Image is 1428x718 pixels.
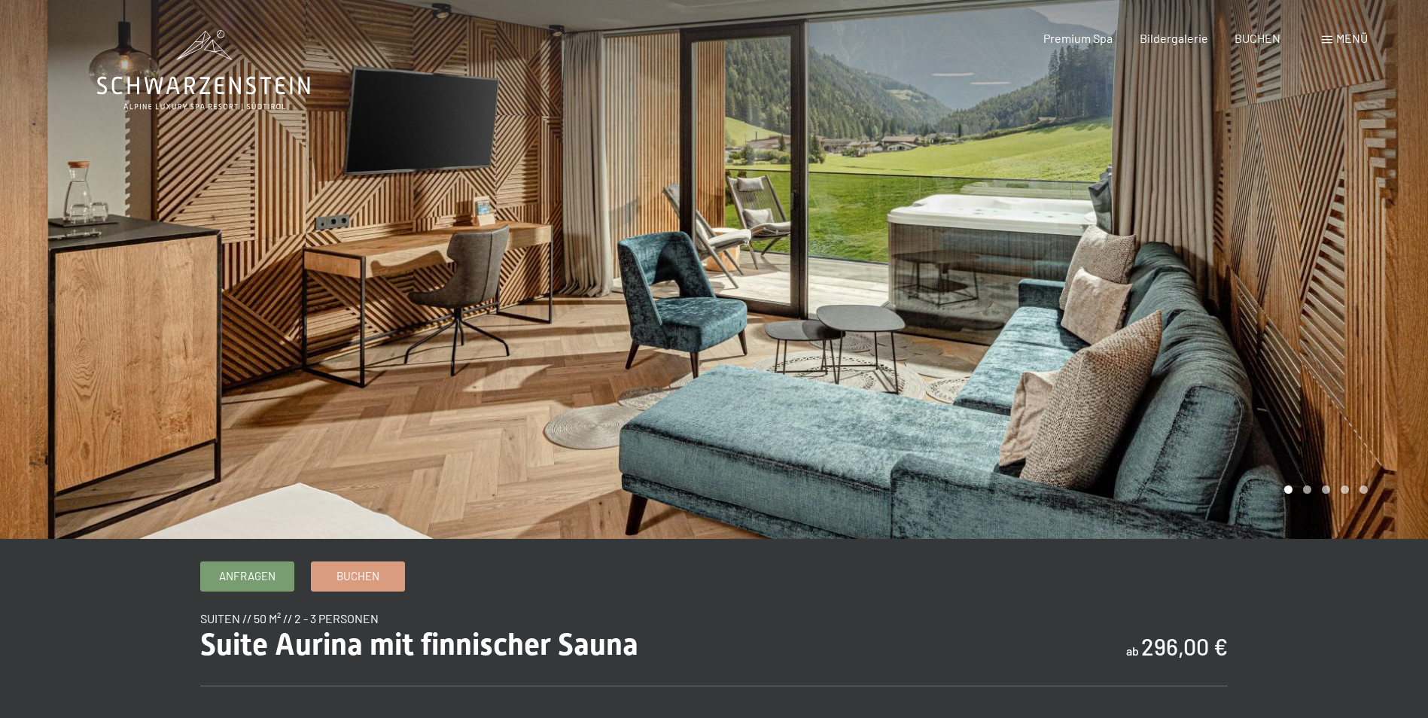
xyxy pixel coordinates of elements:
span: Menü [1336,31,1368,45]
span: Suite Aurina mit finnischer Sauna [200,627,638,662]
a: BUCHEN [1235,31,1280,45]
b: 296,00 € [1141,633,1228,660]
span: Buchen [336,568,379,584]
a: Premium Spa [1043,31,1113,45]
span: Suiten // 50 m² // 2 - 3 Personen [200,611,379,625]
span: Anfragen [219,568,276,584]
a: Anfragen [201,562,294,591]
span: ab [1126,643,1139,658]
a: Buchen [312,562,404,591]
a: Bildergalerie [1140,31,1208,45]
